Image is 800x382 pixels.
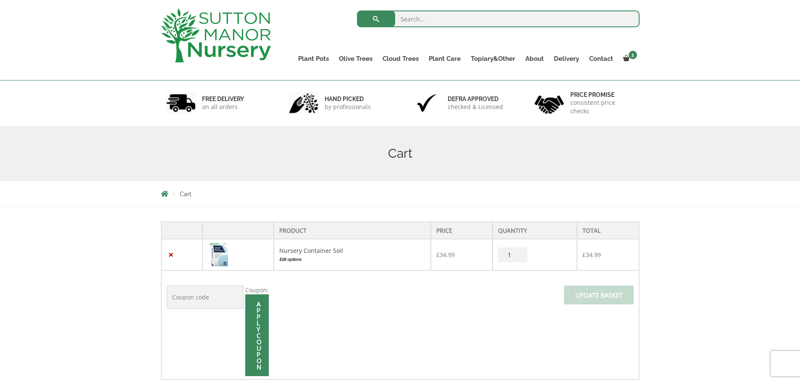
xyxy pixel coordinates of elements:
[570,91,634,99] h6: Price promise
[584,53,618,65] a: Contact
[448,103,503,111] p: checked & Licensed
[431,222,493,239] th: Price
[629,51,637,59] span: 1
[535,90,564,116] img: 4.jpg
[245,286,269,294] label: Coupon:
[618,53,640,65] a: 1
[493,222,577,239] th: Quantity
[325,103,371,111] p: by professionals
[582,251,601,259] bdi: 34.99
[498,247,527,262] input: Product quantity
[577,222,639,239] th: Total
[279,255,425,264] a: Edit options
[520,53,549,65] a: About
[466,53,520,65] a: Topiary&Other
[289,92,318,114] img: 2.jpg
[202,95,244,103] h6: FREE DELIVERY
[357,10,640,27] input: Search...
[334,53,378,65] a: Olive Trees
[436,251,440,259] span: £
[208,243,231,266] img: Cart - 54A7F947 C055 4795 9612 6804928247FF
[167,250,176,259] a: Remove this item
[167,286,244,309] input: Coupon code
[436,251,455,259] bdi: 34.99
[279,247,343,255] a: Nursery Container Soil
[424,53,466,65] a: Plant Care
[161,8,271,62] img: logo
[293,53,334,65] a: Plant Pots
[564,286,634,304] input: Update basket
[166,92,196,114] img: 1.jpg
[448,95,503,103] h6: Defra approved
[161,190,640,197] nav: Breadcrumbs
[570,99,634,115] p: consistent price checks
[180,191,191,197] span: Cart
[412,92,441,114] img: 3.jpg
[274,222,431,239] th: Product
[161,146,640,161] h1: Cart
[378,53,424,65] a: Cloud Trees
[325,95,371,103] h6: hand picked
[549,53,584,65] a: Delivery
[202,103,244,111] p: on all orders
[245,294,269,376] input: Apply coupon
[582,251,586,259] span: £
